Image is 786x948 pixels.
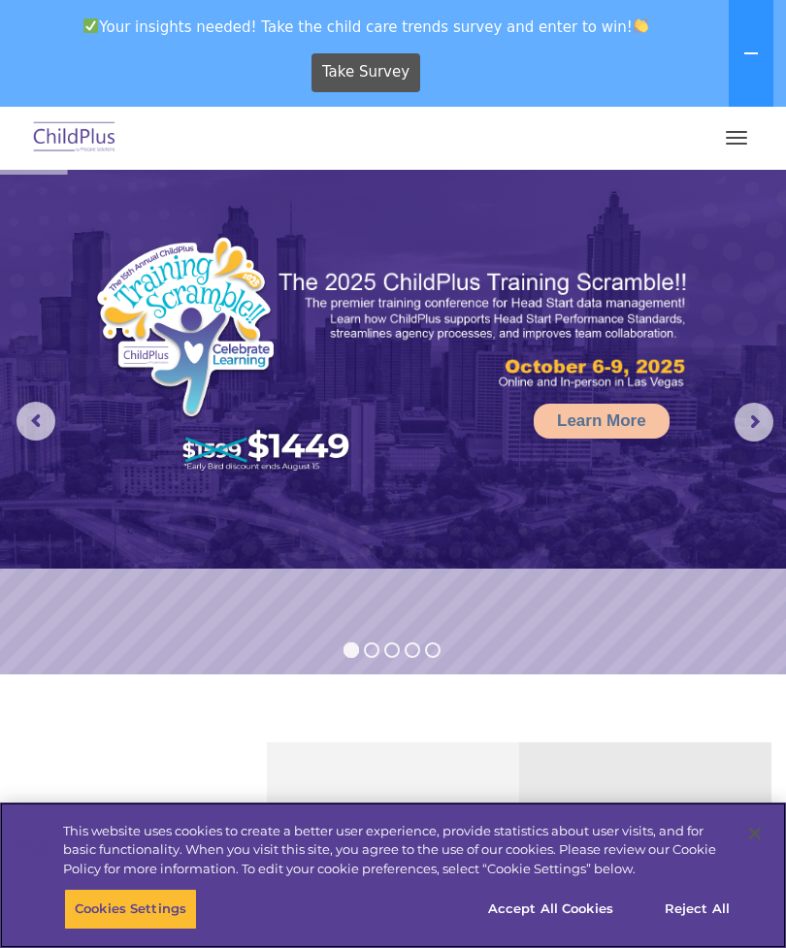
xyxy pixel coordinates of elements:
[477,888,624,929] button: Accept All Cookies
[63,822,732,879] div: This website uses cookies to create a better user experience, provide statistics about user visit...
[637,888,758,929] button: Reject All
[322,55,409,89] span: Take Survey
[534,404,670,439] a: Learn More
[83,18,98,33] img: ✅
[311,53,421,92] a: Take Survey
[8,8,725,46] span: Your insights needed! Take the child care trends survey and enter to win!
[64,888,197,929] button: Cookies Settings
[29,115,120,161] img: ChildPlus by Procare Solutions
[634,18,648,33] img: 👏
[734,812,776,855] button: Close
